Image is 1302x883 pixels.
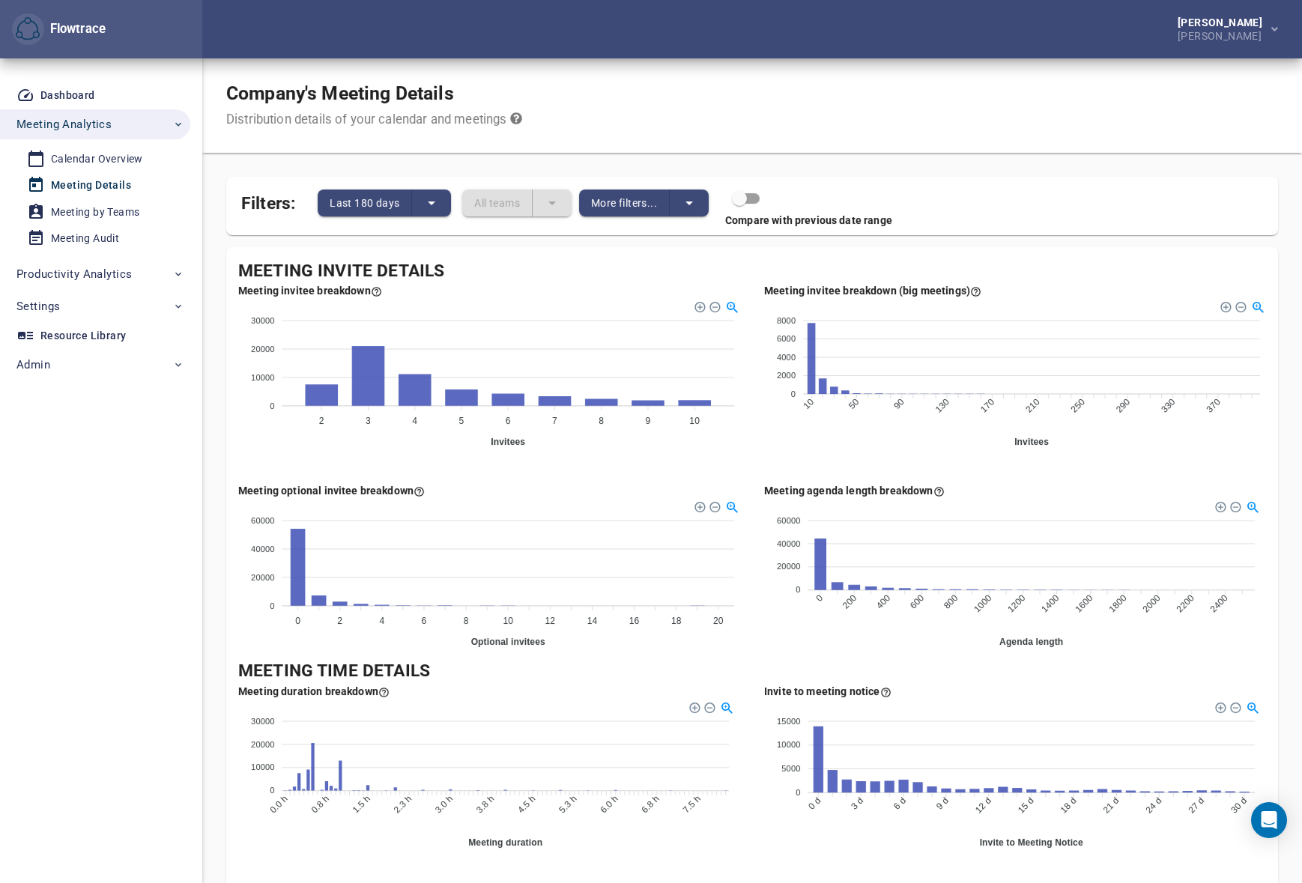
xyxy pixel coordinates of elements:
[1245,500,1258,512] div: Selection Zoom
[251,316,274,325] tspan: 30000
[433,793,455,815] tspan: 3.0 h
[796,788,800,797] tspan: 0
[1204,396,1222,414] tspan: 370
[640,793,661,815] tspan: 6.8 h
[270,601,274,610] tspan: 0
[40,327,126,345] div: Resource Library
[1106,592,1128,614] tspan: 1800
[16,115,112,134] span: Meeting Analytics
[587,616,598,626] tspan: 14
[709,500,719,511] div: Zoom Out
[1251,802,1287,838] div: Open Intercom Messenger
[681,793,703,815] tspan: 7.5 h
[268,793,290,815] tspan: 0.0 h
[251,739,274,748] tspan: 20000
[1069,396,1087,414] tspan: 250
[238,259,1266,284] div: Meeting Invite Details
[972,592,993,614] tspan: 1000
[777,353,796,362] tspan: 4000
[545,616,556,626] tspan: 12
[1016,795,1036,816] tspan: 15 d
[251,716,274,725] tspan: 30000
[689,416,700,426] tspan: 10
[934,795,951,812] tspan: 9 d
[1186,795,1206,816] tspan: 27 d
[44,20,106,38] div: Flowtrace
[1250,300,1263,312] div: Selection Zoom
[226,82,522,105] h1: Company's Meeting Details
[1014,437,1049,448] text: Invitees
[51,203,139,222] div: Meeting by Teams
[16,264,132,284] span: Productivity Analytics
[1229,795,1249,816] tspan: 30 d
[464,616,469,626] tspan: 8
[251,345,274,353] tspan: 20000
[764,684,891,699] div: Invite to meeting notice
[270,401,274,410] tspan: 0
[1059,795,1079,816] tspan: 18 d
[671,616,682,626] tspan: 18
[16,17,40,41] img: Flowtrace
[720,700,733,712] div: Selection Zoom
[515,793,537,815] tspan: 4.5 h
[503,616,513,626] tspan: 10
[599,416,604,426] tspan: 8
[238,283,382,298] div: Here you see how many meetings you organise per number invitees (for meetings with 10 or less inv...
[849,795,865,812] tspan: 3 d
[491,437,525,448] text: Invitees
[764,483,945,498] div: Meeting agenda length breakdown
[1144,795,1164,816] tspan: 24 d
[1140,592,1162,614] tspan: 2000
[688,701,699,711] div: Zoom In
[40,86,95,105] div: Dashboard
[694,300,704,311] div: Zoom In
[709,300,719,311] div: Zoom Out
[847,396,862,411] tspan: 50
[1175,592,1196,614] tspan: 2200
[337,616,342,626] tspan: 2
[1235,300,1245,311] div: Zoom Out
[319,416,324,426] tspan: 2
[422,616,427,626] tspan: 6
[806,795,823,812] tspan: 0 d
[980,837,1083,848] text: Invite to Meeting Notice
[251,762,274,771] tspan: 10000
[999,637,1063,648] text: Agenda length
[1214,701,1225,711] div: Zoom In
[552,416,557,426] tspan: 7
[814,592,825,604] tspan: 0
[777,562,800,571] tspan: 20000
[474,793,496,815] tspan: 3.8 h
[777,740,800,749] tspan: 10000
[12,13,44,46] button: Flowtrace
[351,793,372,815] tspan: 1.5 h
[777,316,796,325] tspan: 8000
[1114,396,1132,414] tspan: 290
[933,396,951,414] tspan: 130
[796,586,800,595] tspan: 0
[251,516,274,525] tspan: 60000
[777,334,796,343] tspan: 6000
[874,592,892,610] tspan: 400
[318,189,412,216] button: Last 180 days
[1214,500,1225,511] div: Zoom In
[579,189,670,216] button: More filters...
[1208,592,1230,614] tspan: 2400
[295,616,300,626] tspan: 0
[777,716,800,725] tspan: 15000
[1154,13,1290,46] button: [PERSON_NAME][PERSON_NAME]
[777,539,800,548] tspan: 40000
[1229,500,1240,511] div: Zoom Out
[841,592,859,610] tspan: 200
[366,416,371,426] tspan: 3
[1101,795,1121,816] tspan: 21 d
[703,701,714,711] div: Zoom Out
[1073,592,1094,614] tspan: 1600
[226,213,1266,228] div: Compare with previous date range
[802,396,817,411] tspan: 10
[777,371,796,380] tspan: 2000
[462,189,572,216] div: split button
[646,416,651,426] tspan: 9
[1039,592,1061,614] tspan: 1400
